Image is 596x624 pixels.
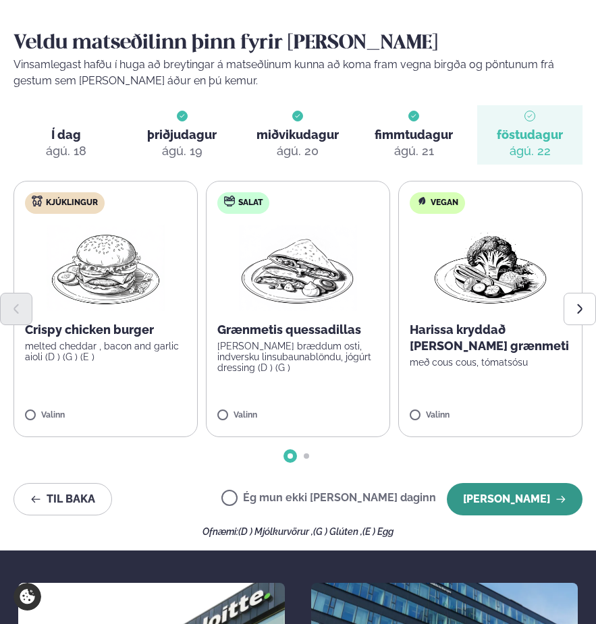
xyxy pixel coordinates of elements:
button: Til baka [13,483,112,515]
div: ágú. 22 [510,143,551,159]
p: melted cheddar , bacon and garlic aioli (D ) (G ) (E ) [25,341,186,362]
span: (E ) Egg [362,526,394,537]
p: Harissa kryddað [PERSON_NAME] grænmeti [410,322,571,354]
span: Vegan [431,198,458,208]
div: Ofnæmi: [13,526,583,537]
button: Next slide [564,293,596,325]
span: miðvikudagur [256,127,339,142]
a: Cookie settings [13,583,41,611]
div: ágú. 21 [394,143,434,159]
span: (G ) Glúten , [313,526,362,537]
span: þriðjudagur [147,127,217,142]
div: ágú. 19 [162,143,202,159]
img: Quesadilla.png [239,225,358,311]
p: [PERSON_NAME] bræddum osti, indversku linsubaunablöndu, jógúrt dressing (D ) (G ) [217,341,379,373]
div: ágú. 18 [46,143,86,159]
span: Kjúklingur [46,198,98,208]
p: Crispy chicken burger [25,322,186,338]
p: með cous cous, tómatsósu [410,357,571,368]
span: (D ) Mjólkurvörur , [238,526,313,537]
img: Vegan.svg [416,196,427,206]
div: ágú. 20 [277,143,319,159]
span: föstudagur [497,127,563,142]
button: [PERSON_NAME] [447,483,583,515]
p: Vinsamlegast hafðu í huga að breytingar á matseðlinum kunna að koma fram vegna birgða og pöntunum... [13,57,583,89]
img: Vegan.png [431,225,550,311]
span: Í dag [51,127,81,143]
img: Hamburger.png [46,225,165,311]
img: chicken.svg [32,196,43,206]
span: Go to slide 1 [288,453,293,459]
img: salad.svg [224,196,235,206]
p: Grænmetis quessadillas [217,322,379,338]
h2: Veldu matseðilinn þinn fyrir [PERSON_NAME] [13,30,583,57]
span: fimmtudagur [375,127,453,142]
span: Salat [238,198,263,208]
span: Go to slide 2 [304,453,309,459]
